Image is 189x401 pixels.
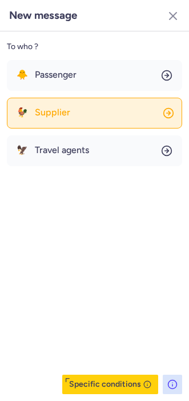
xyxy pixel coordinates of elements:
span: Supplier [35,107,70,118]
button: 🐓Supplier [7,98,182,129]
button: 🦅Travel agents [7,135,182,166]
h3: New message [9,9,77,22]
span: 🐓 [17,107,28,118]
button: Specific conditions [62,375,158,394]
span: 🐥 [17,70,28,80]
span: 🦅 [17,145,28,155]
span: Passenger [35,70,77,80]
span: To who ? [7,38,38,55]
button: 🐥Passenger [7,60,182,91]
span: Travel agents [35,145,89,155]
